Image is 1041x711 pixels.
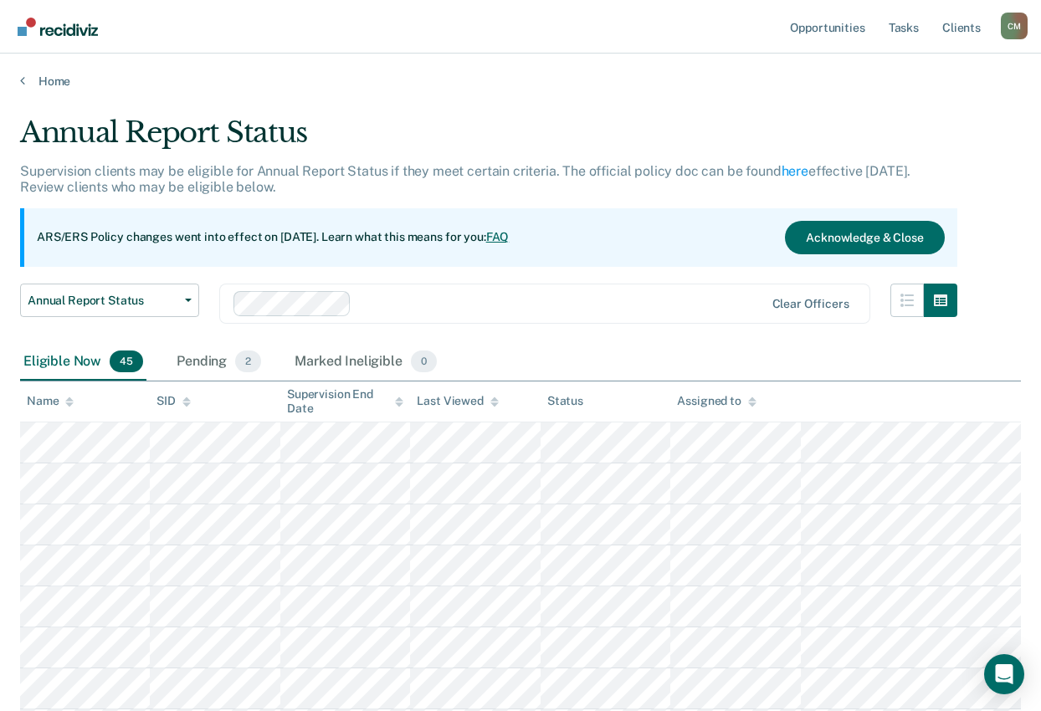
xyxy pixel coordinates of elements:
[37,229,509,246] p: ARS/ERS Policy changes went into effect on [DATE]. Learn what this means for you:
[110,350,143,372] span: 45
[20,284,199,317] button: Annual Report Status
[677,394,756,408] div: Assigned to
[18,18,98,36] img: Recidiviz
[785,221,944,254] button: Acknowledge & Close
[772,297,849,311] div: Clear officers
[547,394,583,408] div: Status
[235,350,261,372] span: 2
[27,394,74,408] div: Name
[417,394,498,408] div: Last Viewed
[411,350,437,372] span: 0
[486,230,510,243] a: FAQ
[782,163,808,179] a: here
[20,115,957,163] div: Annual Report Status
[20,163,910,195] p: Supervision clients may be eligible for Annual Report Status if they meet certain criteria. The o...
[1001,13,1028,39] div: C M
[287,387,403,416] div: Supervision End Date
[28,294,178,308] span: Annual Report Status
[173,344,264,381] div: Pending2
[1001,13,1028,39] button: Profile dropdown button
[291,344,440,381] div: Marked Ineligible0
[20,74,1021,89] a: Home
[156,394,191,408] div: SID
[984,654,1024,694] div: Open Intercom Messenger
[20,344,146,381] div: Eligible Now45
